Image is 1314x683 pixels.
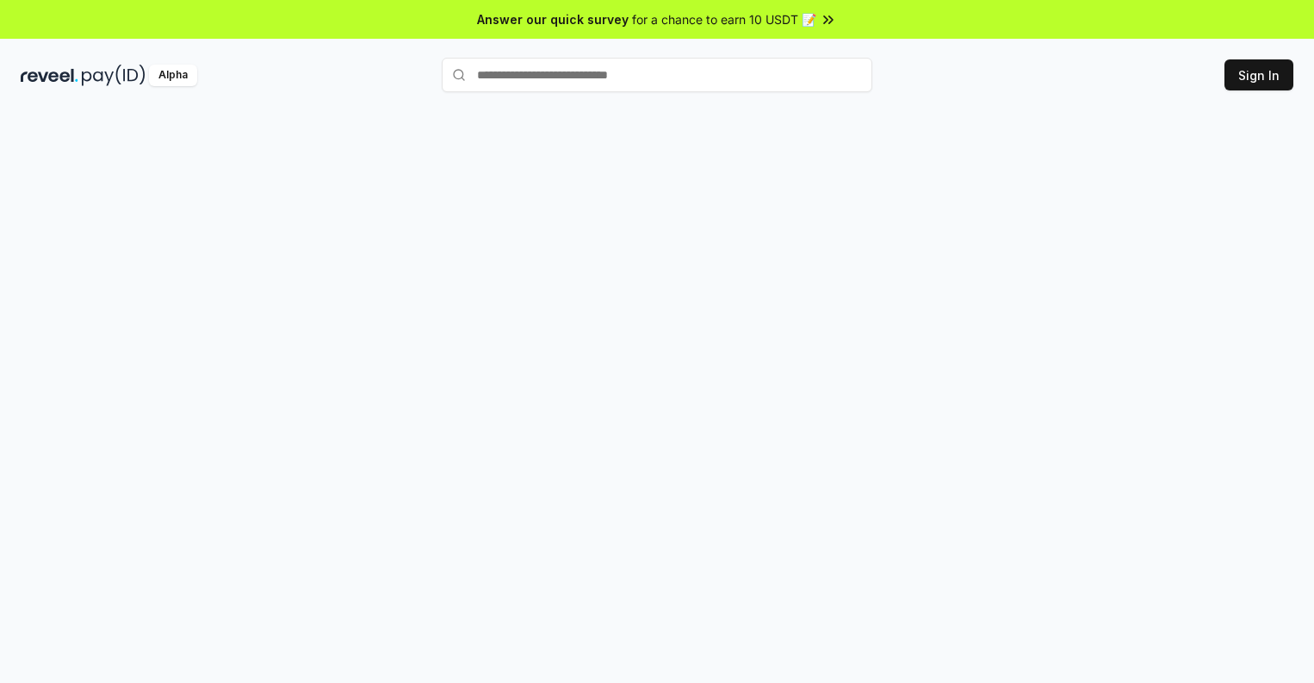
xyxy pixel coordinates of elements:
[632,10,816,28] span: for a chance to earn 10 USDT 📝
[21,65,78,86] img: reveel_dark
[82,65,146,86] img: pay_id
[477,10,629,28] span: Answer our quick survey
[1224,59,1293,90] button: Sign In
[149,65,197,86] div: Alpha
